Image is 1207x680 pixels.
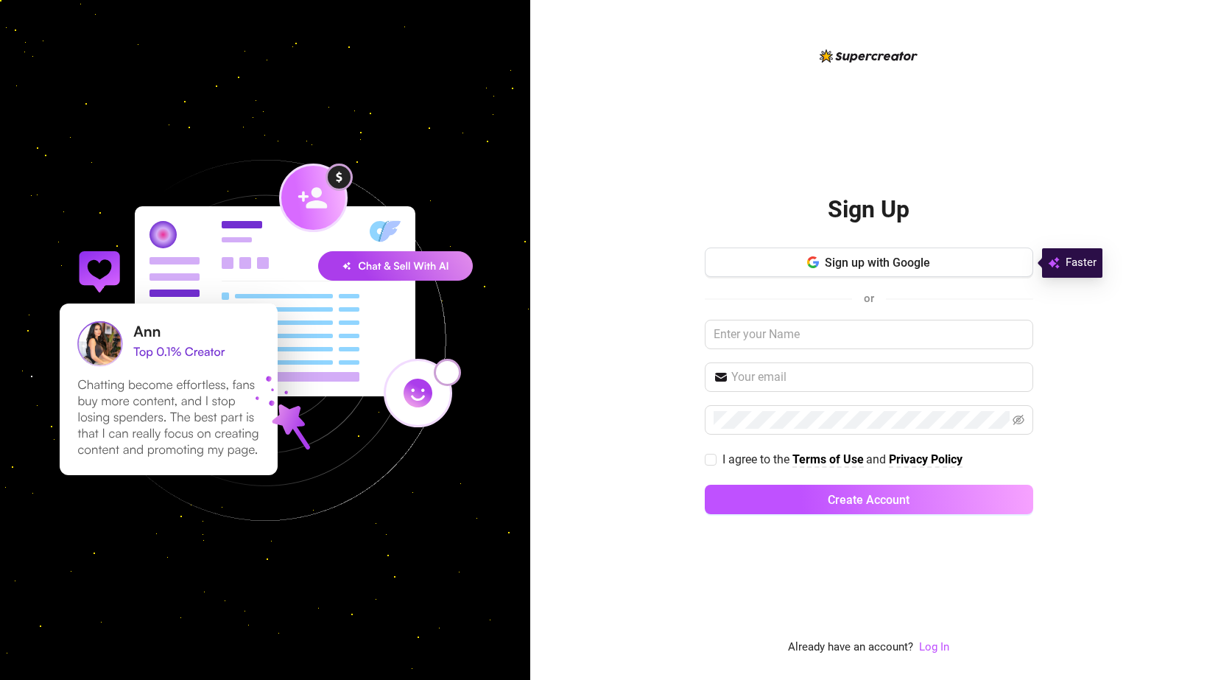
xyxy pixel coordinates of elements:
[889,452,963,468] a: Privacy Policy
[1013,414,1024,426] span: eye-invisible
[1066,254,1097,272] span: Faster
[1048,254,1060,272] img: svg%3e
[792,452,864,466] strong: Terms of Use
[788,639,913,656] span: Already have an account?
[705,320,1033,349] input: Enter your Name
[864,292,874,305] span: or
[705,485,1033,514] button: Create Account
[825,256,930,270] span: Sign up with Google
[889,452,963,466] strong: Privacy Policy
[828,194,909,225] h2: Sign Up
[820,49,918,63] img: logo-BBDzfeDw.svg
[792,452,864,468] a: Terms of Use
[866,452,889,466] span: and
[731,368,1024,386] input: Your email
[722,452,792,466] span: I agree to the
[919,639,949,656] a: Log In
[10,85,520,595] img: signup-background-D0MIrEPF.svg
[705,248,1033,277] button: Sign up with Google
[828,493,909,507] span: Create Account
[919,640,949,653] a: Log In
